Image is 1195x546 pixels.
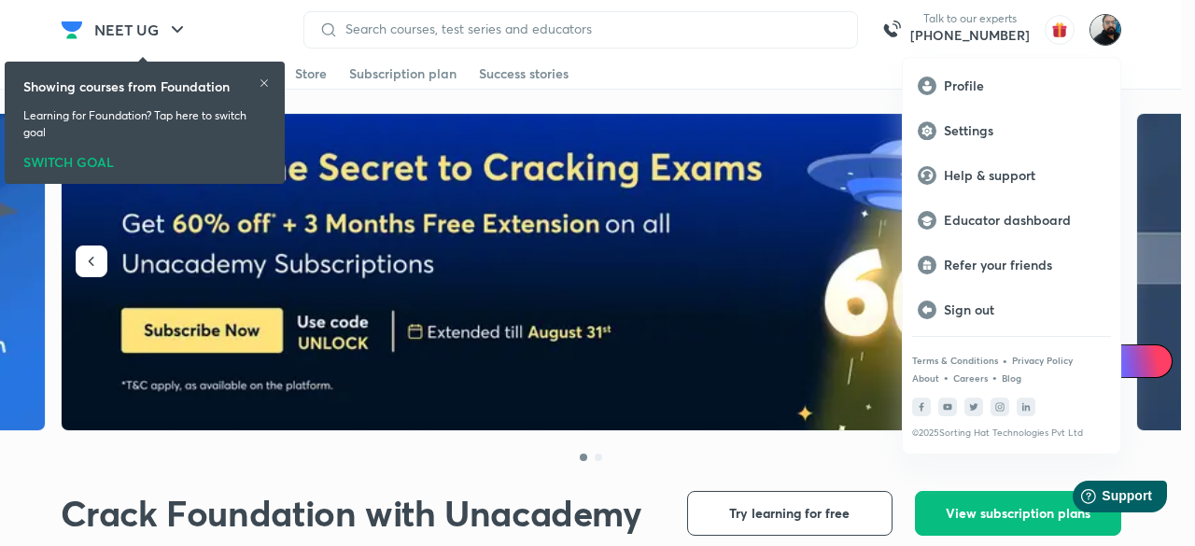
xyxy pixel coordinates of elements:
a: Terms & Conditions [912,355,998,366]
a: Blog [1002,372,1021,384]
a: About [912,372,939,384]
div: • [991,369,998,385]
div: • [1002,352,1008,369]
a: Help & support [903,153,1120,198]
p: © 2025 Sorting Hat Technologies Pvt Ltd [912,427,1111,439]
p: Profile [944,77,1105,94]
p: Settings [944,122,1105,139]
iframe: Help widget launcher [1029,473,1174,525]
a: Privacy Policy [1012,355,1073,366]
div: • [943,369,949,385]
p: Help & support [944,167,1105,184]
a: Careers [953,372,988,384]
a: Educator dashboard [903,198,1120,243]
a: Settings [903,108,1120,153]
a: Profile [903,63,1120,108]
p: Sign out [944,301,1105,318]
p: Educator dashboard [944,212,1105,229]
p: Refer your friends [944,257,1105,273]
a: Refer your friends [903,243,1120,287]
